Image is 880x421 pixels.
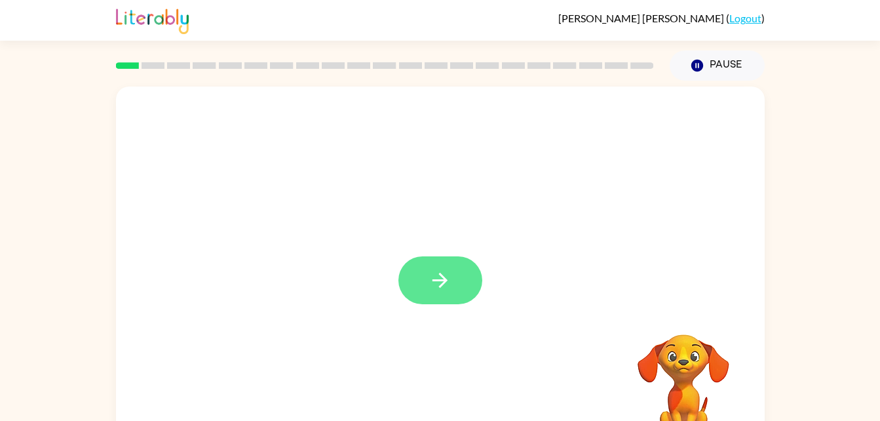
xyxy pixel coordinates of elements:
[558,12,765,24] div: ( )
[670,50,765,81] button: Pause
[558,12,726,24] span: [PERSON_NAME] [PERSON_NAME]
[729,12,761,24] a: Logout
[116,5,189,34] img: Literably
